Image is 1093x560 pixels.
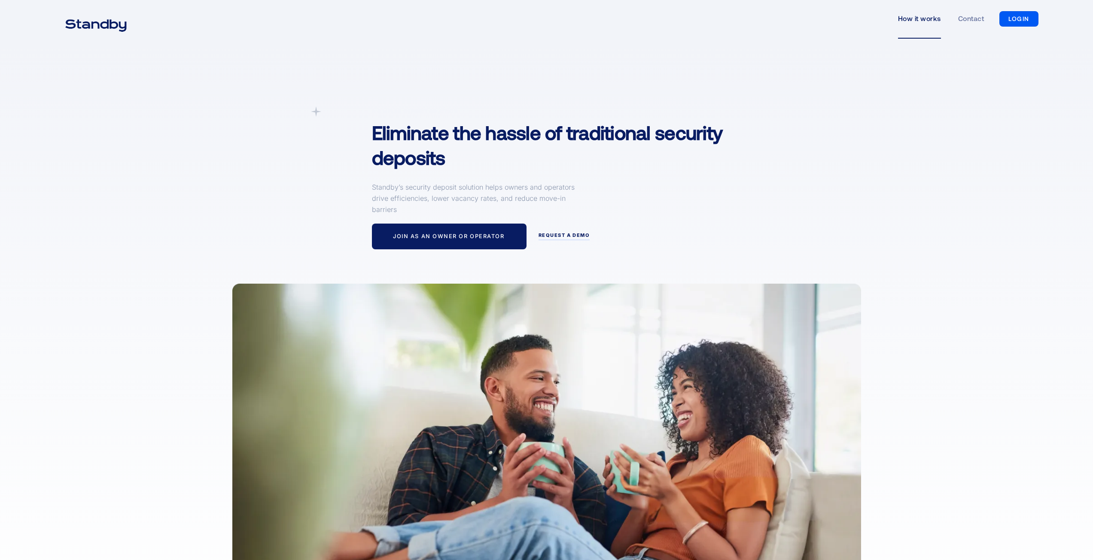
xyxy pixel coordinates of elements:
[372,182,578,215] p: Standby’s security deposit solution helps owners and operators drive efficiencies, lower vacancy ...
[372,120,774,170] h1: Eliminate the hassle of traditional security deposits
[372,106,458,115] div: A simpler Deposit Solution
[539,233,590,240] a: request a demo
[393,233,504,240] div: Join as an owner or operator
[999,11,1038,27] a: LOGIN
[539,233,590,239] div: request a demo
[372,224,527,249] a: Join as an owner or operator
[55,14,137,24] a: home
